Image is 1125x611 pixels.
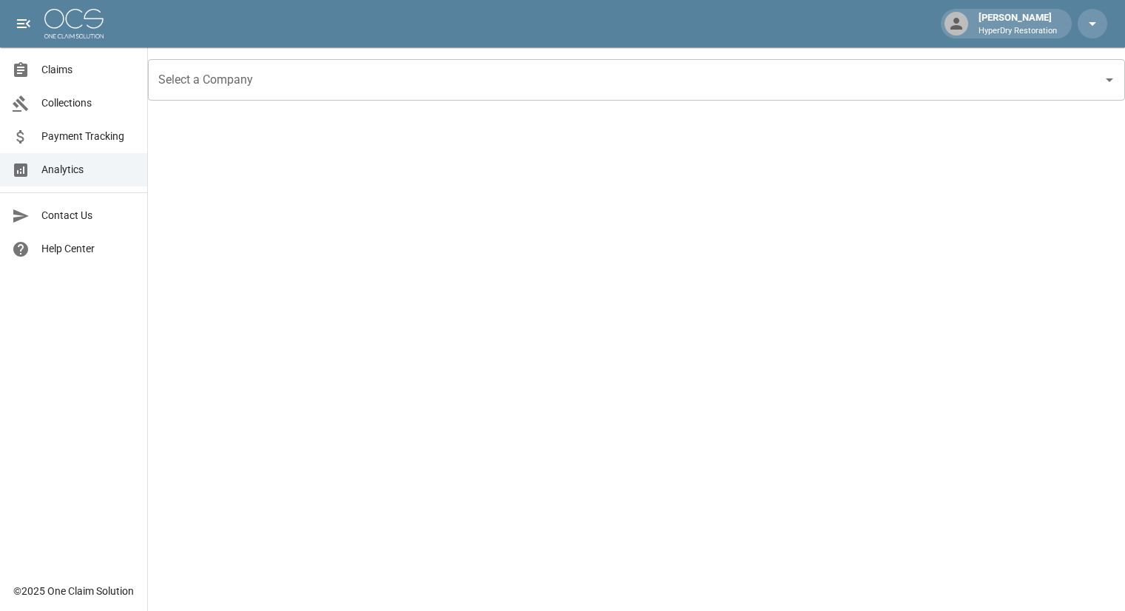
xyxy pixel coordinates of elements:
button: open drawer [9,9,38,38]
span: Payment Tracking [41,129,135,144]
img: ocs-logo-white-transparent.png [44,9,104,38]
div: © 2025 One Claim Solution [13,584,134,598]
span: Help Center [41,241,135,257]
span: Collections [41,95,135,111]
p: HyperDry Restoration [979,25,1057,38]
div: [PERSON_NAME] [973,10,1063,37]
span: Claims [41,62,135,78]
button: Open [1099,70,1120,90]
span: Contact Us [41,208,135,223]
span: Analytics [41,162,135,178]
